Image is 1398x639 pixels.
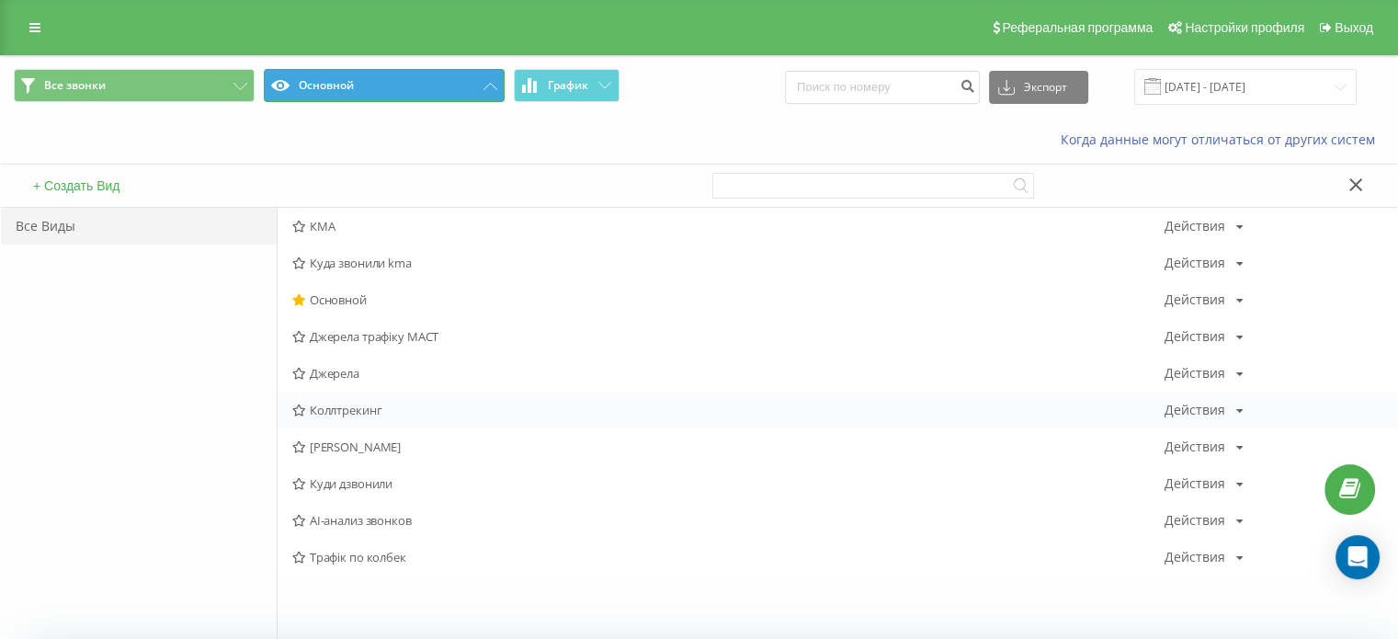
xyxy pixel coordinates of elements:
span: [PERSON_NAME] [292,440,1165,453]
button: Все звонки [14,69,255,102]
span: Джерела трафіку МАСТ [292,330,1165,343]
div: Действия [1165,293,1225,306]
span: Трафік по колбек [292,551,1165,564]
span: Куда звонили kma [292,257,1165,269]
span: AI-анализ звонков [292,514,1165,527]
div: Действия [1165,257,1225,269]
span: Все звонки [44,78,106,93]
button: Экспорт [989,71,1088,104]
div: Действия [1165,551,1225,564]
div: Действия [1165,330,1225,343]
div: Действия [1165,404,1225,416]
div: Действия [1165,514,1225,527]
span: КМА [292,220,1165,233]
div: Open Intercom Messenger [1335,535,1380,579]
span: Выход [1335,20,1373,35]
a: Когда данные могут отличаться от других систем [1061,131,1384,148]
div: Действия [1165,367,1225,380]
span: Настройки профиля [1185,20,1304,35]
button: График [514,69,619,102]
span: Реферальная программа [1002,20,1153,35]
span: Основной [292,293,1165,306]
span: Джерела [292,367,1165,380]
div: Действия [1165,477,1225,490]
button: Основной [264,69,505,102]
button: Закрыть [1343,177,1370,196]
div: Действия [1165,220,1225,233]
span: Куди дзвонили [292,477,1165,490]
div: Все Виды [1,208,277,245]
div: Действия [1165,440,1225,453]
span: График [548,79,588,92]
input: Поиск по номеру [785,71,980,104]
button: + Создать Вид [28,177,126,194]
span: Коллтрекинг [292,404,1165,416]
